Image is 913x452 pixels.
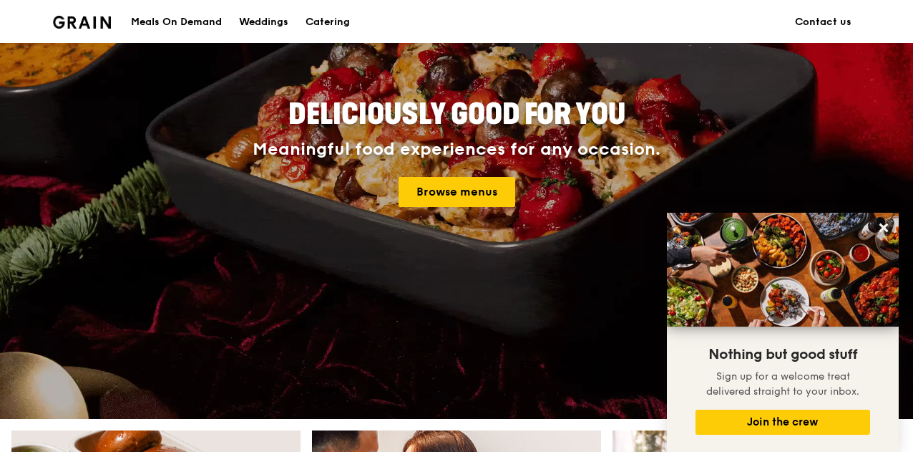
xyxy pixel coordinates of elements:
a: Contact us [786,1,860,44]
div: Meaningful food experiences for any occasion. [199,140,714,160]
img: Grain [53,16,111,29]
button: Close [872,216,895,239]
div: Weddings [239,1,288,44]
div: Meals On Demand [131,1,222,44]
div: Catering [306,1,350,44]
a: Browse menus [399,177,515,207]
a: Weddings [230,1,297,44]
span: Sign up for a welcome treat delivered straight to your inbox. [706,370,859,398]
span: Deliciously good for you [288,97,625,132]
span: Nothing but good stuff [708,346,857,363]
button: Join the crew [695,410,870,435]
img: DSC07876-Edit02-Large.jpeg [667,213,899,327]
a: Catering [297,1,358,44]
